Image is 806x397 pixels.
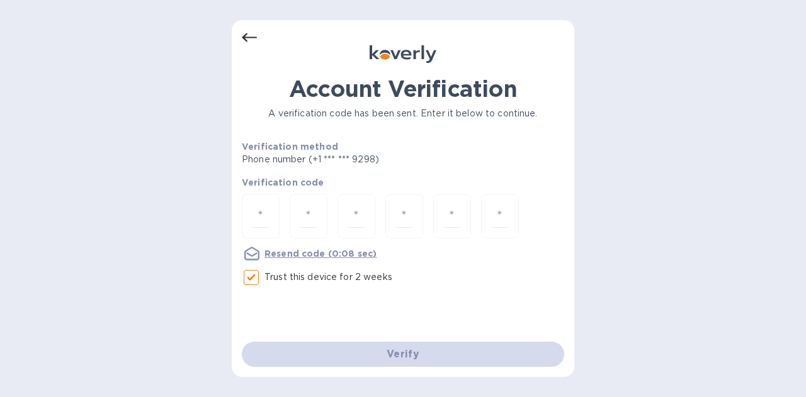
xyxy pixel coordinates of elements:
[264,249,377,259] u: Resend code (0:08 sec)
[242,75,564,102] h1: Account Verification
[242,153,475,166] p: Phone number (+1 *** *** 9298)
[242,142,338,152] b: Verification method
[242,107,564,120] p: A verification code has been sent. Enter it below to continue.
[264,271,392,284] p: Trust this device for 2 weeks
[242,176,564,189] p: Verification code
